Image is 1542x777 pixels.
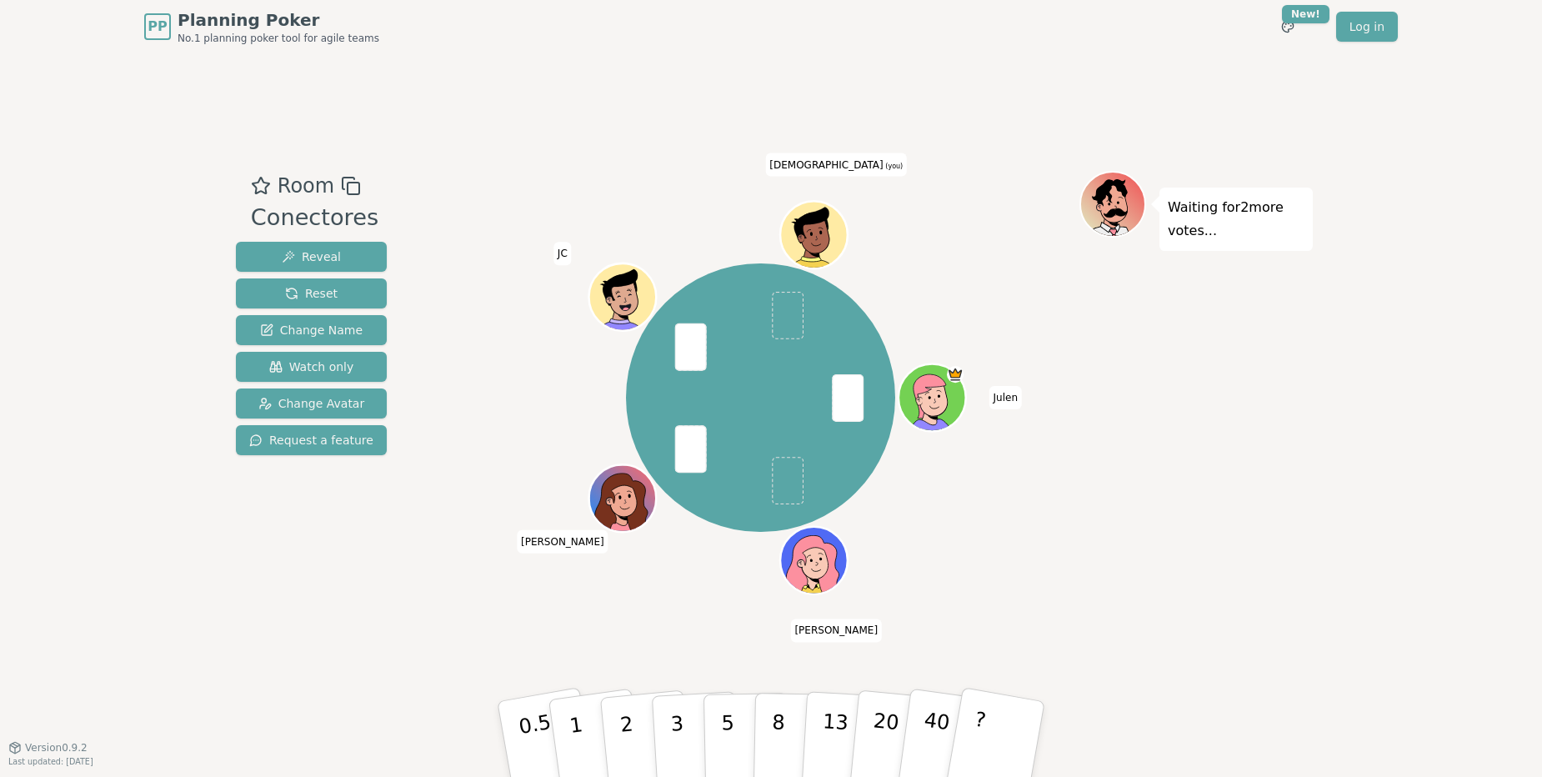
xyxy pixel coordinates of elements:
span: Last updated: [DATE] [8,757,93,766]
button: Reset [236,278,387,308]
button: Change Avatar [236,388,387,419]
span: Click to change your name [989,386,1022,409]
button: Change Name [236,315,387,345]
p: Waiting for 2 more votes... [1168,196,1304,243]
div: Conectores [251,201,378,235]
button: Click to change your avatar [782,203,845,267]
span: Reveal [282,248,341,265]
div: New! [1282,5,1329,23]
button: Version0.9.2 [8,741,88,754]
a: PPPlanning PokerNo.1 planning poker tool for agile teams [144,8,379,45]
span: PP [148,17,167,37]
span: Change Name [260,322,363,338]
button: Request a feature [236,425,387,455]
span: Version 0.9.2 [25,741,88,754]
span: Click to change your name [765,153,907,177]
span: Request a feature [249,432,373,449]
button: Add as favourite [251,171,271,201]
span: Room [278,171,334,201]
span: Planning Poker [178,8,379,32]
button: New! [1273,12,1303,42]
span: Reset [285,285,338,302]
button: Watch only [236,352,387,382]
a: Log in [1336,12,1398,42]
span: No.1 planning poker tool for agile teams [178,32,379,45]
span: Julen is the host [947,366,964,383]
span: Change Avatar [258,395,365,412]
span: Click to change your name [790,619,882,642]
span: (you) [884,163,904,170]
span: Watch only [269,358,354,375]
span: Click to change your name [553,242,572,265]
span: Click to change your name [517,530,608,554]
button: Reveal [236,242,387,272]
